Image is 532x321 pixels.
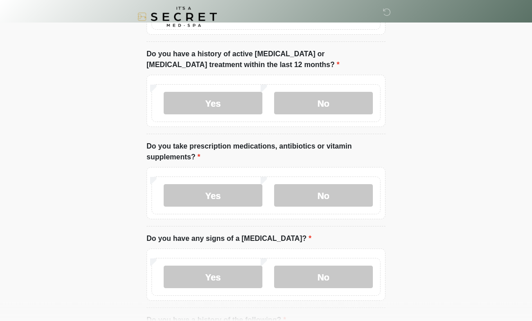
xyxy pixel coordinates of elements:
img: It's A Secret Med Spa Logo [138,7,217,27]
label: No [274,266,373,289]
label: No [274,92,373,115]
label: Do you take prescription medications, antibiotics or vitamin supplements? [147,141,385,163]
label: No [274,185,373,207]
label: Yes [164,92,262,115]
label: Do you have any signs of a [MEDICAL_DATA]? [147,234,312,244]
label: Do you have a history of active [MEDICAL_DATA] or [MEDICAL_DATA] treatment within the last 12 mon... [147,49,385,71]
label: Yes [164,185,262,207]
label: Yes [164,266,262,289]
